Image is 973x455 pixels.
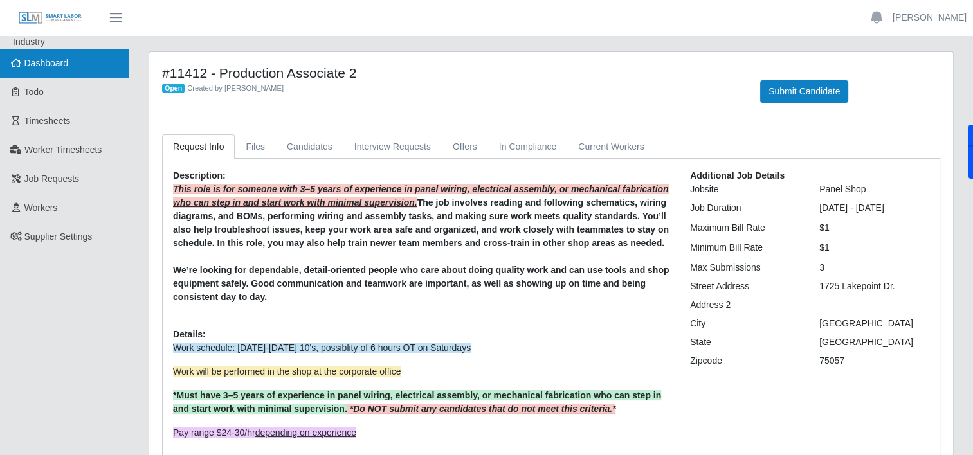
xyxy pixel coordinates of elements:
div: Max Submissions [680,261,810,274]
div: Jobsite [680,183,810,196]
span: Dashboard [24,58,69,68]
div: Maximum Bill Rate [680,221,810,235]
b: Additional Job Details [690,170,785,181]
span: Industry [13,37,45,47]
div: [GEOGRAPHIC_DATA] [810,317,939,330]
div: Street Address [680,280,810,293]
span: Work will be performed in the shop at the corporate office [173,366,401,377]
a: Files [235,134,276,159]
a: Offers [442,134,488,159]
strong: We’re looking for dependable, detail-oriented people who care about doing quality work and can us... [173,265,669,302]
div: City [680,317,810,330]
span: Supplier Settings [24,231,93,242]
img: SLM Logo [18,11,82,25]
button: Submit Candidate [760,80,848,103]
span: *Must have 3–5 years of experience in panel wiring, electrical assembly, or mechanical fabricatio... [173,390,661,414]
div: Zipcode [680,354,810,368]
div: $1 [810,221,939,235]
span: Todo [24,87,44,97]
strong: This role is for someone with 3–5 years of experience in panel wiring, electrical assembly, or me... [173,184,669,208]
span: *Do NOT submit any candidates that do not meet this criteria.* [350,404,616,414]
span: depending on experience [255,427,356,438]
span: Timesheets [24,116,71,126]
a: Request Info [162,134,235,159]
span: Created by [PERSON_NAME] [187,84,284,92]
a: Current Workers [567,134,655,159]
b: Description: [173,170,226,181]
div: Minimum Bill Rate [680,241,810,254]
strong: The job involves reading and following schematics, wiring diagrams, and BOMs, performing wiring a... [173,197,669,248]
div: 1725 Lakepoint Dr. [810,280,939,293]
a: [PERSON_NAME] [893,11,967,24]
div: 3 [810,261,939,274]
span: Work schedule: [DATE]-[DATE] 10's, possiblity of 6 hours OT on Saturdays [173,343,471,353]
span: Pay range $24-30/hr [173,427,356,438]
span: Job Requests [24,174,80,184]
b: Details: [173,329,206,339]
span: Workers [24,202,58,213]
span: Worker Timesheets [24,145,102,155]
div: Panel Shop [810,183,939,196]
h4: #11412 - Production Associate 2 [162,65,741,81]
div: 75057 [810,354,939,368]
div: [DATE] - [DATE] [810,201,939,215]
div: Job Duration [680,201,810,215]
div: State [680,335,810,349]
div: Address 2 [680,298,810,312]
a: Candidates [276,134,343,159]
div: $1 [810,241,939,254]
a: Interview Requests [343,134,442,159]
span: Open [162,84,185,94]
div: [GEOGRAPHIC_DATA] [810,335,939,349]
a: In Compliance [488,134,568,159]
